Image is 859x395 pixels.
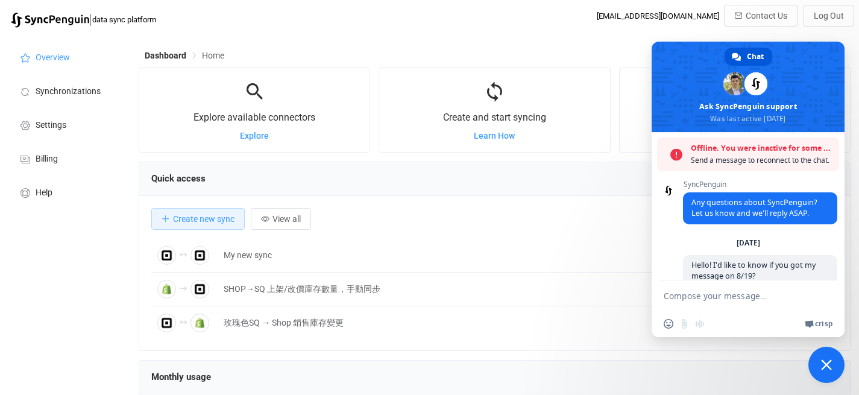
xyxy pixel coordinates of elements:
span: Offline. You were inactive for some time. [691,142,833,154]
span: Help [36,188,52,198]
span: Dashboard [145,51,186,60]
img: Square Customers [190,246,209,265]
span: Overview [36,53,70,63]
span: Explore available connectors [194,112,315,123]
img: Shopify Inventory Quantities [190,314,209,332]
span: Quick access [151,173,206,184]
a: Billing [6,141,127,175]
div: 玫瑰色SQ → Shop 銷售庫存變更 [218,316,708,330]
span: Log Out [814,11,844,21]
span: | [89,11,92,28]
a: |data sync platform [11,11,156,28]
img: Shopify Inventory Quantities [157,280,176,299]
img: Square Customers [157,246,176,265]
span: Monthly usage [151,371,211,382]
button: Create new sync [151,208,245,230]
span: Billing [36,154,58,164]
span: Any questions about SyncPenguin? Let us know and we'll reply ASAP. [691,197,817,218]
span: Home [202,51,224,60]
a: Settings [6,107,127,141]
button: View all [251,208,311,230]
textarea: Compose your message... [664,280,808,311]
button: Contact Us [724,5,798,27]
a: Overview [6,40,127,74]
img: Square Inventory Quantities [190,280,209,299]
div: My new sync [218,248,708,262]
a: Chat [725,48,772,66]
a: Help [6,175,127,209]
button: Log Out [804,5,854,27]
div: Breadcrumb [145,51,224,60]
div: SHOP→SQ 上架/改價庫存數量，手動同步 [218,282,708,296]
a: Close chat [808,347,845,383]
span: View all [272,214,301,224]
span: Crisp [815,319,832,329]
span: Create new sync [173,214,234,224]
img: syncpenguin.svg [11,13,89,28]
a: Crisp [805,319,832,329]
span: SyncPenguin [683,180,837,189]
div: [EMAIL_ADDRESS][DOMAIN_NAME] [597,11,719,21]
img: Square Inventory Quantities [157,314,176,332]
span: Create and start syncing [443,112,546,123]
span: Hello! I'd like to know if you got my message on 8/19? [691,260,816,281]
span: Settings [36,121,66,130]
span: Synchronizations [36,87,101,96]
span: Send a message to reconnect to the chat. [691,154,833,166]
span: Insert an emoji [664,319,673,329]
a: Explore [240,131,269,141]
a: Synchronizations [6,74,127,107]
span: Contact Us [746,11,787,21]
span: data sync platform [92,15,156,24]
span: Chat [747,48,764,66]
a: Learn How [474,131,515,141]
div: [DATE] [737,239,760,247]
